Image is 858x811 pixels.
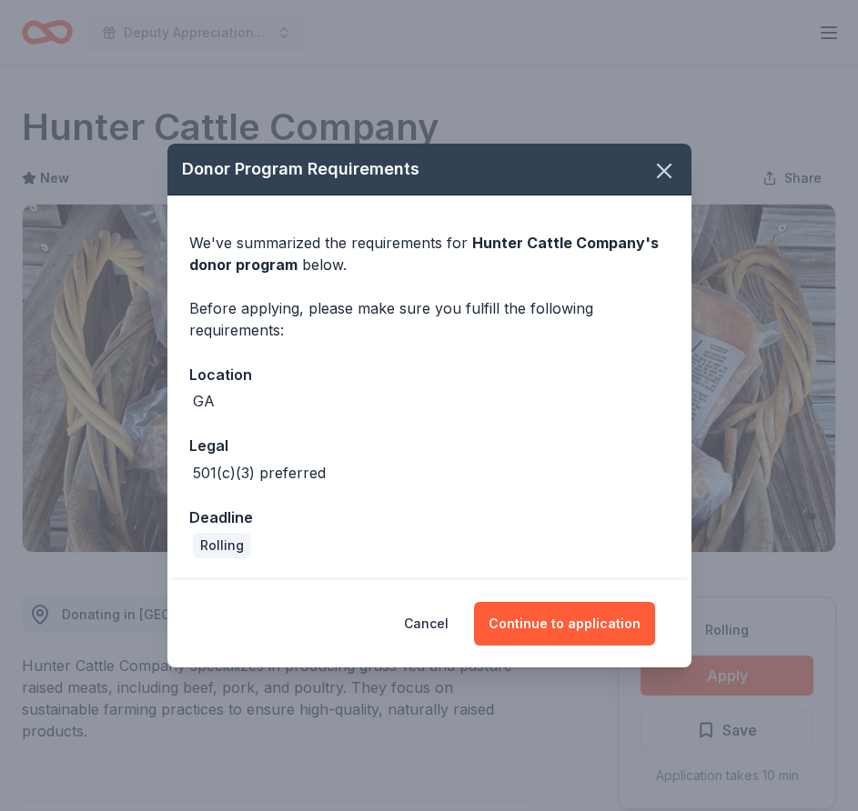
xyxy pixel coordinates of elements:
div: Donor Program Requirements [167,144,691,195]
div: GA [193,390,215,412]
div: Rolling [193,533,251,558]
div: 501(c)(3) preferred [193,462,326,484]
div: We've summarized the requirements for below. [189,232,670,275]
div: Before applying, please make sure you fulfill the following requirements: [189,297,670,341]
div: Deadline [189,506,670,529]
div: Legal [189,434,670,457]
button: Continue to application [474,602,655,646]
div: Location [189,363,670,386]
button: Cancel [404,602,449,646]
